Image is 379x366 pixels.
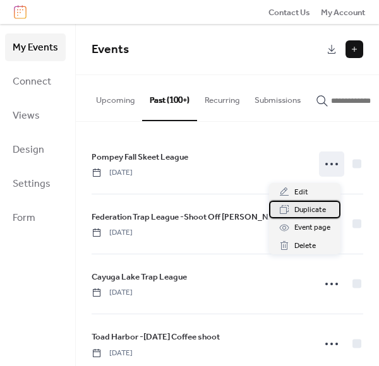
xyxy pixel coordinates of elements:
[321,6,365,19] span: My Account
[142,75,197,121] button: Past (100+)
[5,102,66,129] a: Views
[92,270,187,284] a: Cayuga Lake Trap League
[294,221,330,234] span: Event page
[92,330,220,344] a: Toad Harbor -[DATE] Coffee shoot
[5,33,66,61] a: My Events
[92,38,129,61] span: Events
[197,75,247,119] button: Recurring
[13,38,58,58] span: My Events
[5,204,66,232] a: Form
[92,167,133,179] span: [DATE]
[92,151,188,163] span: Pompey Fall Skeet League
[92,227,133,239] span: [DATE]
[5,170,66,198] a: Settings
[92,287,133,298] span: [DATE]
[92,271,187,283] span: Cayuga Lake Trap League
[92,150,188,164] a: Pompey Fall Skeet League
[294,204,326,216] span: Duplicate
[247,75,308,119] button: Submissions
[13,208,35,228] span: Form
[13,174,51,194] span: Settings
[5,136,66,163] a: Design
[5,68,66,95] a: Connect
[13,72,51,92] span: Connect
[268,6,310,18] a: Contact Us
[14,5,27,19] img: logo
[92,348,133,359] span: [DATE]
[268,6,310,19] span: Contact Us
[321,6,365,18] a: My Account
[88,75,142,119] button: Upcoming
[294,240,316,252] span: Delete
[13,140,44,160] span: Design
[92,210,306,224] a: Federation Trap League -Shoot Off [PERSON_NAME] [PERSON_NAME]
[294,186,308,199] span: Edit
[13,106,40,126] span: Views
[92,211,306,223] span: Federation Trap League -Shoot Off [PERSON_NAME] [PERSON_NAME]
[92,331,220,343] span: Toad Harbor -[DATE] Coffee shoot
